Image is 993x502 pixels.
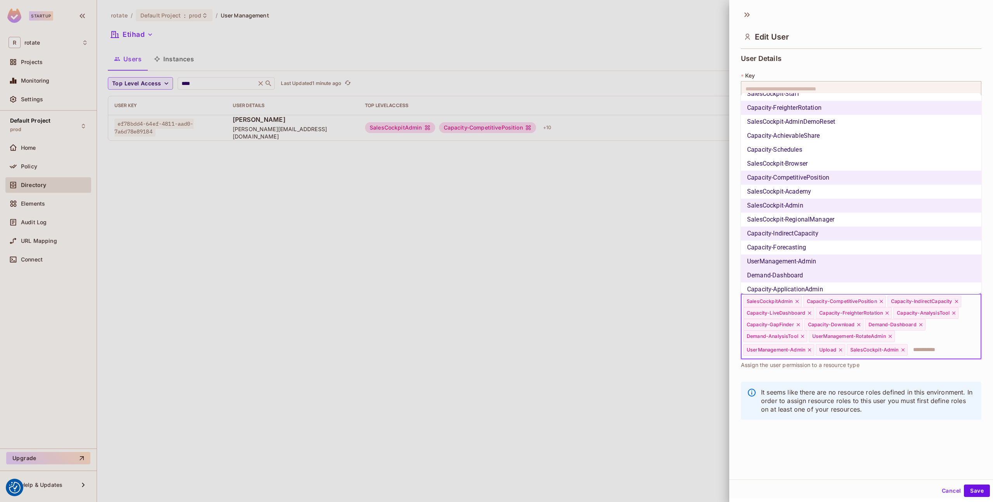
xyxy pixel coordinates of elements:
li: Capacity-IndirectCapacity [741,227,981,241]
li: SalesCockpit-Admin [741,199,981,213]
img: Revisit consent button [9,482,21,493]
div: Capacity-FreighterRotation [816,307,892,319]
div: Capacity-LiveDashboard [743,307,814,319]
span: SalesCockpitAdmin [747,298,793,305]
p: It seems like there are no resource roles defined in this environment. In order to assign resourc... [761,388,975,414]
li: Capacity-Forecasting [741,241,981,254]
span: Capacity-CompetitivePosition [807,298,877,305]
div: Demand-AnalysisTool [743,331,807,342]
div: Capacity-Download [804,319,864,331]
div: Capacity-GapFinder [743,319,803,331]
span: Demand-Dashboard [868,322,916,328]
span: Edit User [755,32,789,42]
span: Capacity-FreighterRotation [819,310,883,316]
div: Upload [816,344,845,356]
button: Cancel [939,485,964,497]
span: UserManagement-RotateAdmin [812,333,886,339]
div: Demand-Dashboard [865,319,925,331]
span: Upload [819,347,836,353]
span: Capacity-AnalysisTool [897,310,950,316]
li: SalesCockpit-Browser [741,157,981,171]
div: SalesCockpitAdmin [743,296,802,307]
span: Key [745,73,755,79]
div: Capacity-AnalysisTool [893,307,958,319]
div: Capacity-IndirectCapacity [887,296,961,307]
li: SalesCockpit-Staff [741,87,981,101]
button: Consent Preferences [9,482,21,493]
span: Capacity-GapFinder [747,322,794,328]
li: Capacity-Schedules [741,143,981,157]
div: UserManagement-RotateAdmin [809,331,895,342]
div: SalesCockpit-Admin [847,344,908,356]
button: Close [977,325,979,327]
span: Demand-AnalysisTool [747,333,798,339]
button: Save [964,485,990,497]
li: Capacity-FreighterRotation [741,101,981,115]
span: UserManagement-Admin [747,347,805,353]
li: Demand-Dashboard [741,268,981,282]
span: User Details [741,55,782,62]
div: Capacity-CompetitivePosition [803,296,886,307]
li: Capacity-AchievableShare [741,129,981,143]
div: UserManagement-Admin [743,344,814,356]
li: SalesCockpit-AdminDemoReset [741,115,981,129]
span: SalesCockpit-Admin [850,347,899,353]
span: Capacity-LiveDashboard [747,310,805,316]
li: SalesCockpit-Academy [741,185,981,199]
li: SalesCockpit-RegionalManager [741,213,981,227]
li: UserManagement-Admin [741,254,981,268]
li: Capacity-CompetitivePosition [741,171,981,185]
span: Capacity-IndirectCapacity [891,298,952,305]
span: Assign the user permission to a resource type [741,361,860,369]
span: Capacity-Download [808,322,855,328]
li: Capacity-ApplicationAdmin [741,282,981,296]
